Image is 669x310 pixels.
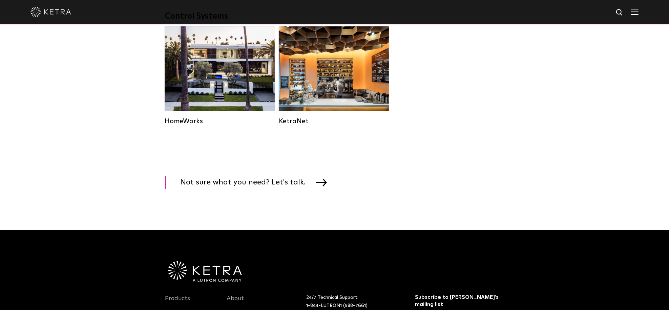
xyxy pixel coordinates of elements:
[165,26,275,125] a: HomeWorks Residential Solution
[168,261,242,282] img: Ketra-aLutronCo_White_RGB
[279,26,389,125] a: KetraNet Legacy System
[306,303,368,308] a: 1-844-LUTRON1 (588-7661)
[615,8,624,17] img: search icon
[181,176,316,189] span: Not sure what you need? Let's talk.
[165,176,335,189] a: Not sure what you need? Let's talk.
[415,294,502,308] h3: Subscribe to [PERSON_NAME]’s mailing list
[165,117,275,125] div: HomeWorks
[316,179,327,186] img: arrow
[279,117,389,125] div: KetraNet
[631,8,639,15] img: Hamburger%20Nav.svg
[30,7,71,17] img: ketra-logo-2019-white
